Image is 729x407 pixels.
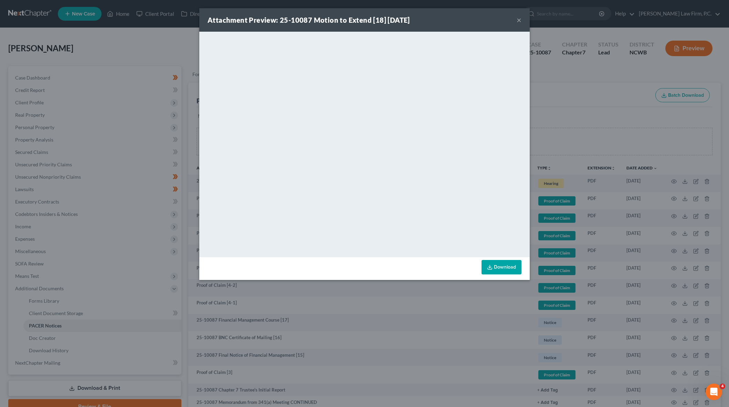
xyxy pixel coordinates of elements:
iframe: <object ng-attr-data='[URL][DOMAIN_NAME]' type='application/pdf' width='100%' height='650px'></ob... [199,32,530,255]
span: 4 [720,384,725,389]
a: Download [482,260,521,274]
strong: Attachment Preview: 25-10087 Motion to Extend [18] [DATE] [208,16,410,24]
button: × [517,16,521,24]
iframe: Intercom live chat [706,384,722,400]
